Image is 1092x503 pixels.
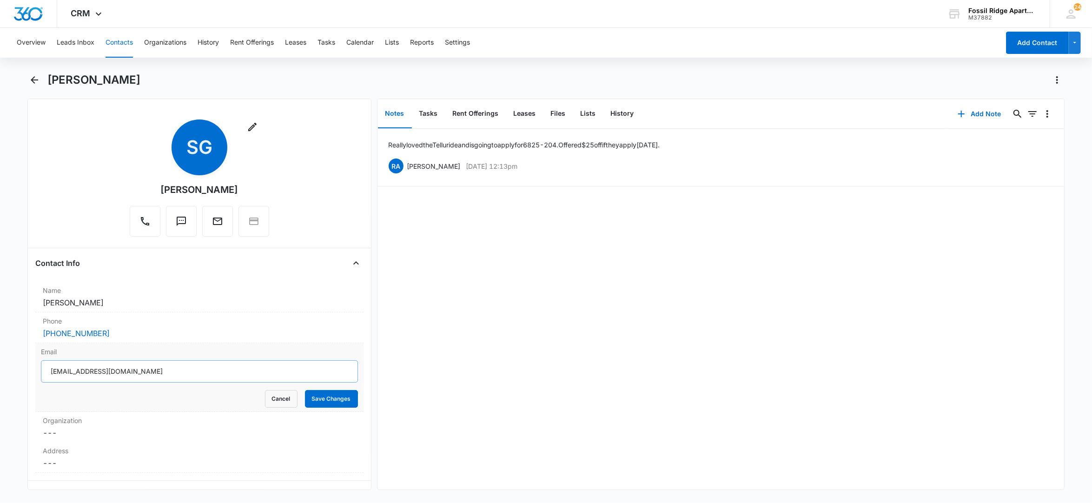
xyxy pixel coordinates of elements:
a: [PHONE_NUMBER] [43,328,110,339]
button: Notes [378,99,412,128]
div: Phone[PHONE_NUMBER] [35,312,364,343]
div: notifications count [1074,3,1081,11]
button: Actions [1050,73,1065,87]
span: 24 [1074,3,1081,11]
button: Organizations [144,28,186,58]
p: [PERSON_NAME] [407,161,461,171]
button: Overview [17,28,46,58]
button: Leads Inbox [57,28,94,58]
button: Leases [506,99,543,128]
h1: [PERSON_NAME] [47,73,140,87]
label: Organization [43,416,356,425]
button: History [198,28,219,58]
button: Close [349,488,364,503]
div: [PERSON_NAME] [160,183,238,197]
button: Settings [445,28,470,58]
dd: --- [43,457,356,469]
button: Lists [385,28,399,58]
button: Tasks [412,99,445,128]
button: Tasks [318,28,335,58]
button: Filters [1025,106,1040,121]
button: Files [543,99,573,128]
button: Add Note [948,103,1010,125]
button: Email [202,206,233,237]
div: Organization--- [35,412,364,442]
label: Name [43,285,356,295]
a: Call [130,220,160,228]
button: Contacts [106,28,133,58]
button: Call [130,206,160,237]
button: Add Contact [1006,32,1069,54]
p: [DATE] 12:13pm [466,161,518,171]
button: Text [166,206,197,237]
button: Leases [285,28,306,58]
div: Address--- [35,442,364,473]
button: Cancel [265,390,298,408]
a: Text [166,220,197,228]
button: Save Changes [305,390,358,408]
div: account name [968,7,1036,14]
dd: [PERSON_NAME] [43,297,356,308]
input: Email [41,360,358,383]
button: Rent Offerings [445,99,506,128]
button: Search... [1010,106,1025,121]
label: Phone [43,316,356,326]
h4: Contact Info [35,258,80,269]
label: Address [43,446,356,456]
button: Reports [410,28,434,58]
button: Lists [573,99,603,128]
span: SG [172,119,227,175]
div: Name[PERSON_NAME] [35,282,364,312]
p: Really loved the Telluride and is going to apply for 6825-204. Offered $25 off if they apply [DATE]. [389,140,660,150]
span: RA [389,159,404,173]
button: History [603,99,642,128]
button: Close [349,256,364,271]
button: Overflow Menu [1040,106,1055,121]
button: Rent Offerings [230,28,274,58]
button: Calendar [346,28,374,58]
label: Email [41,347,358,357]
button: Back [27,73,42,87]
div: account id [968,14,1036,21]
dd: --- [43,427,356,438]
span: CRM [71,8,91,18]
a: Email [202,220,233,228]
